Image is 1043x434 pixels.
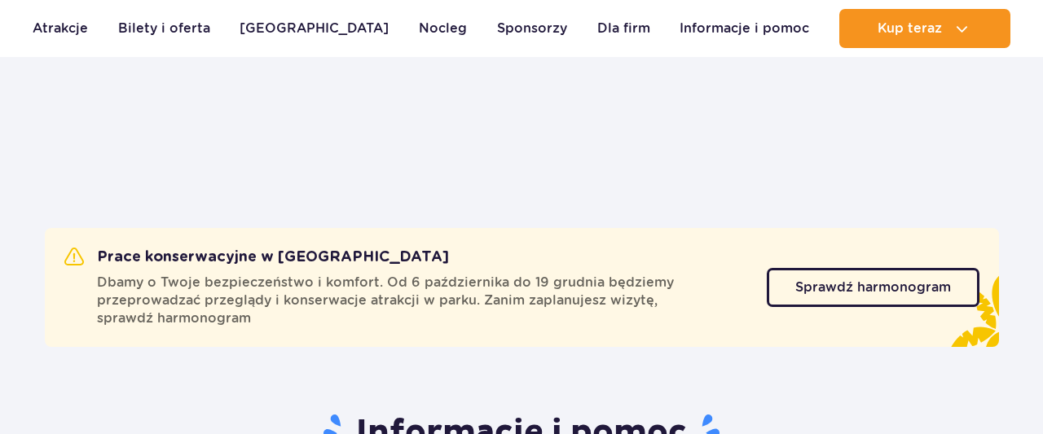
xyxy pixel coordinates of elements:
[240,9,389,48] a: [GEOGRAPHIC_DATA]
[419,9,467,48] a: Nocleg
[878,21,942,36] span: Kup teraz
[33,9,88,48] a: Atrakcje
[795,281,951,294] span: Sprawdź harmonogram
[767,268,979,307] a: Sprawdź harmonogram
[680,9,809,48] a: Informacje i pomoc
[64,248,449,267] h2: Prace konserwacyjne w [GEOGRAPHIC_DATA]
[839,9,1010,48] button: Kup teraz
[97,274,747,327] span: Dbamy o Twoje bezpieczeństwo i komfort. Od 6 października do 19 grudnia będziemy przeprowadzać pr...
[597,9,650,48] a: Dla firm
[118,9,210,48] a: Bilety i oferta
[497,9,567,48] a: Sponsorzy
